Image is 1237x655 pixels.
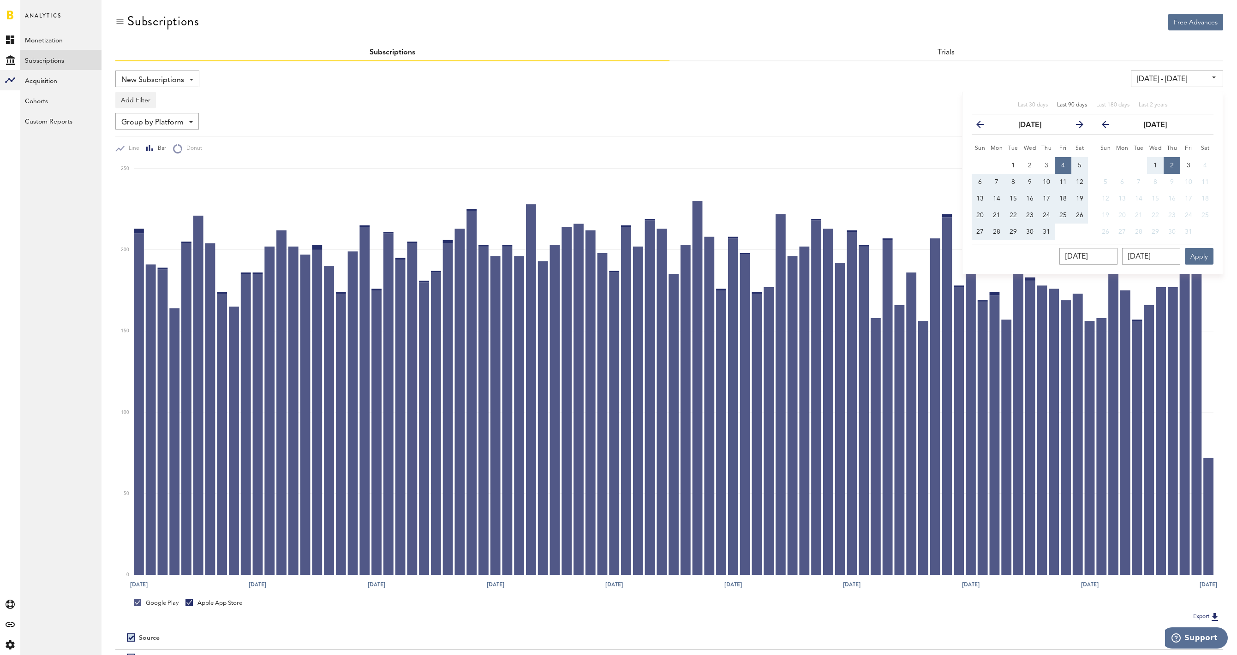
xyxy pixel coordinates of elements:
[121,72,184,88] span: New Subscriptions
[1147,207,1164,224] button: 22
[1038,190,1055,207] button: 17
[976,195,984,202] span: 13
[154,145,166,153] span: Bar
[1135,195,1142,202] span: 14
[139,634,160,642] div: Source
[1043,179,1050,185] span: 10
[1201,179,1209,185] span: 11
[724,580,742,589] text: [DATE]
[1137,179,1141,185] span: 7
[1005,224,1022,240] button: 29
[121,115,184,130] span: Group by Platform
[1180,224,1197,240] button: 31
[1059,248,1117,265] input: __/__/____
[20,50,102,70] a: Subscriptions
[1078,162,1082,169] span: 5
[1164,224,1180,240] button: 30
[1005,174,1022,190] button: 8
[976,212,984,218] span: 20
[20,70,102,90] a: Acquisition
[1130,174,1147,190] button: 7
[1071,207,1088,224] button: 26
[1164,190,1180,207] button: 16
[1153,162,1157,169] span: 1
[1022,224,1038,240] button: 30
[1130,207,1147,224] button: 21
[1164,157,1180,174] button: 2
[20,111,102,131] a: Custom Reports
[1018,122,1041,129] strong: [DATE]
[1197,190,1213,207] button: 18
[1122,248,1180,265] input: __/__/____
[1010,195,1017,202] span: 15
[1130,224,1147,240] button: 28
[1005,190,1022,207] button: 15
[1170,179,1174,185] span: 9
[988,207,1005,224] button: 21
[125,145,139,153] span: Line
[1135,229,1142,235] span: 28
[1118,195,1126,202] span: 13
[1018,102,1048,108] span: Last 30 days
[1135,212,1142,218] span: 21
[1118,212,1126,218] span: 20
[1097,224,1114,240] button: 26
[1041,146,1052,151] small: Thursday
[1180,190,1197,207] button: 17
[1197,207,1213,224] button: 25
[1043,212,1050,218] span: 24
[1147,224,1164,240] button: 29
[1187,162,1190,169] span: 3
[1100,146,1111,151] small: Sunday
[1104,179,1107,185] span: 5
[843,580,861,589] text: [DATE]
[1185,229,1192,235] span: 31
[1164,207,1180,224] button: 23
[988,174,1005,190] button: 7
[1038,174,1055,190] button: 10
[938,49,955,56] a: Trials
[1059,212,1067,218] span: 25
[370,49,415,56] a: Subscriptions
[988,190,1005,207] button: 14
[1201,212,1209,218] span: 25
[1168,212,1176,218] span: 23
[182,145,202,153] span: Donut
[1197,157,1213,174] button: 4
[991,146,1003,151] small: Monday
[1076,179,1083,185] span: 12
[185,599,242,607] div: Apple App Store
[1165,627,1228,650] iframe: Opens a widget where you can find more information
[115,92,156,108] button: Add Filter
[993,229,1000,235] span: 28
[1180,174,1197,190] button: 10
[1028,179,1032,185] span: 9
[1043,229,1050,235] span: 31
[121,248,129,252] text: 200
[1076,195,1083,202] span: 19
[1120,179,1124,185] span: 6
[121,166,129,171] text: 250
[1168,195,1176,202] span: 16
[1024,146,1036,151] small: Wednesday
[1147,157,1164,174] button: 1
[1055,190,1071,207] button: 18
[1096,102,1129,108] span: Last 180 days
[1180,157,1197,174] button: 3
[1149,146,1162,151] small: Wednesday
[1059,195,1067,202] span: 18
[1011,179,1015,185] span: 8
[1059,146,1067,151] small: Friday
[1045,162,1048,169] span: 3
[1114,174,1130,190] button: 6
[962,580,980,589] text: [DATE]
[1152,229,1159,235] span: 29
[1200,580,1217,589] text: [DATE]
[121,329,129,334] text: 150
[1010,212,1017,218] span: 22
[1010,229,1017,235] span: 29
[1114,224,1130,240] button: 27
[1081,580,1099,589] text: [DATE]
[1152,195,1159,202] span: 15
[1116,146,1129,151] small: Monday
